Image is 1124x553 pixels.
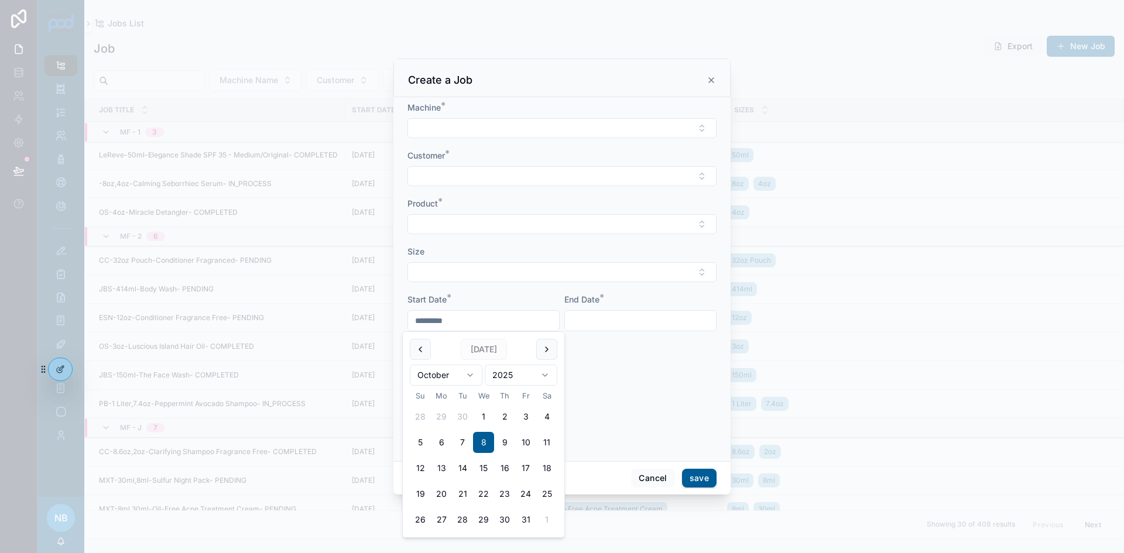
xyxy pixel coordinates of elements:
h3: Create a Job [408,73,472,87]
button: Monday, October 20th, 2025 [431,483,452,504]
span: End Date [564,294,599,304]
button: Tuesday, September 30th, 2025 [452,406,473,427]
th: Sunday [410,390,431,401]
button: Thursday, October 23rd, 2025 [494,483,515,504]
th: Tuesday [452,390,473,401]
button: Friday, October 3rd, 2025 [515,406,536,427]
span: Customer [407,150,445,160]
span: Product [407,198,438,208]
button: Friday, October 31st, 2025 [515,509,536,530]
button: Wednesday, October 1st, 2025 [473,406,494,427]
button: Tuesday, October 14th, 2025 [452,458,473,479]
button: Select Button [407,166,717,186]
button: Monday, October 6th, 2025 [431,432,452,453]
th: Saturday [536,390,557,401]
button: Thursday, October 9th, 2025 [494,432,515,453]
button: Friday, October 10th, 2025 [515,432,536,453]
button: Thursday, October 16th, 2025 [494,458,515,479]
button: Sunday, September 28th, 2025 [410,406,431,427]
button: Thursday, October 2nd, 2025 [494,406,515,427]
button: Wednesday, October 22nd, 2025 [473,483,494,504]
button: Select Button [407,262,717,282]
button: Select Button [407,118,717,138]
button: Saturday, October 11th, 2025 [536,432,557,453]
th: Monday [431,390,452,401]
th: Wednesday [473,390,494,401]
th: Thursday [494,390,515,401]
button: Thursday, October 30th, 2025 [494,509,515,530]
button: Sunday, October 5th, 2025 [410,432,431,453]
button: Friday, October 17th, 2025 [515,458,536,479]
button: Sunday, October 26th, 2025 [410,509,431,530]
button: Wednesday, October 29th, 2025 [473,509,494,530]
span: Start Date [407,294,447,304]
span: Machine [407,102,441,112]
button: Cancel [631,469,674,487]
button: Today, Wednesday, October 8th, 2025, selected [473,432,494,453]
button: Tuesday, October 7th, 2025 [452,432,473,453]
button: Monday, October 27th, 2025 [431,509,452,530]
button: save [682,469,717,487]
table: October 2025 [410,390,557,530]
button: Tuesday, October 28th, 2025 [452,509,473,530]
button: Sunday, October 12th, 2025 [410,458,431,479]
button: Select Button [407,214,717,234]
button: Saturday, October 4th, 2025 [536,406,557,427]
button: Saturday, November 1st, 2025 [536,509,557,530]
button: Sunday, October 19th, 2025 [410,483,431,504]
button: Wednesday, October 15th, 2025 [473,458,494,479]
th: Friday [515,390,536,401]
button: Saturday, October 25th, 2025 [536,483,557,504]
button: Monday, September 29th, 2025 [431,406,452,427]
span: Size [407,246,424,256]
button: Saturday, October 18th, 2025 [536,458,557,479]
button: Monday, October 13th, 2025 [431,458,452,479]
button: Tuesday, October 21st, 2025 [452,483,473,504]
button: Friday, October 24th, 2025 [515,483,536,504]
